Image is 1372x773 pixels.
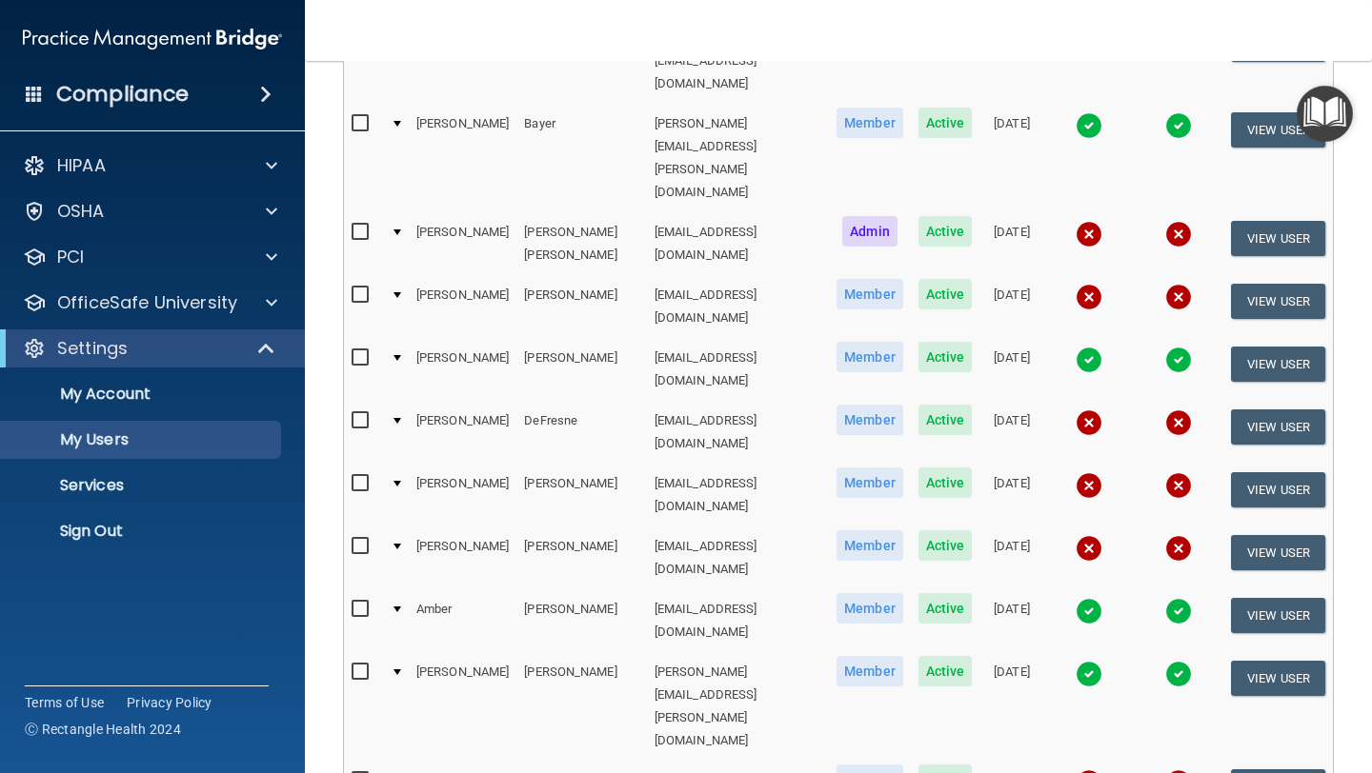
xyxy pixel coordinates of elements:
img: cross.ca9f0e7f.svg [1076,472,1102,499]
td: [DATE] [979,212,1043,275]
span: Admin [842,216,898,247]
img: tick.e7d51cea.svg [1076,112,1102,139]
td: [PERSON_NAME] [516,338,647,401]
span: Active [918,467,973,498]
button: View User [1231,347,1325,382]
img: cross.ca9f0e7f.svg [1165,284,1192,310]
td: [PERSON_NAME] [409,652,516,761]
a: HIPAA [23,154,277,177]
span: Active [918,593,973,624]
button: View User [1231,535,1325,570]
td: [DATE] [979,104,1043,212]
button: Open Resource Center [1297,86,1353,142]
span: Active [918,656,973,686]
td: [EMAIL_ADDRESS][DOMAIN_NAME] [647,589,829,652]
td: [DATE] [979,338,1043,401]
img: PMB logo [23,20,282,58]
td: [EMAIL_ADDRESS][DOMAIN_NAME] [647,401,829,464]
td: [DATE] [979,275,1043,338]
button: View User [1231,409,1325,445]
td: [PERSON_NAME] [409,401,516,464]
span: Active [918,108,973,138]
td: [PERSON_NAME] [409,338,516,401]
td: [PERSON_NAME][EMAIL_ADDRESS][DOMAIN_NAME] [647,18,829,104]
img: cross.ca9f0e7f.svg [1076,409,1102,436]
span: Member [837,593,903,624]
td: [PERSON_NAME] [PERSON_NAME] [516,212,647,275]
td: [PERSON_NAME] [516,18,647,104]
button: View User [1231,472,1325,507]
img: cross.ca9f0e7f.svg [1165,472,1192,499]
a: OSHA [23,200,277,223]
td: [DATE] [979,589,1043,652]
td: [PERSON_NAME] [409,275,516,338]
td: [DATE] [979,526,1043,589]
p: Services [12,476,272,495]
td: [PERSON_NAME] [409,526,516,589]
td: [PERSON_NAME][EMAIL_ADDRESS][PERSON_NAME][DOMAIN_NAME] [647,652,829,761]
span: Active [918,405,973,435]
td: DeFresne [516,401,647,464]
button: View User [1231,112,1325,148]
p: Sign Out [12,522,272,541]
img: tick.e7d51cea.svg [1076,598,1102,624]
img: cross.ca9f0e7f.svg [1165,221,1192,248]
span: Member [837,405,903,435]
td: [EMAIL_ADDRESS][DOMAIN_NAME] [647,526,829,589]
a: Privacy Policy [127,693,212,712]
a: OfficeSafe University [23,291,277,314]
img: cross.ca9f0e7f.svg [1165,535,1192,562]
td: [PERSON_NAME] [516,589,647,652]
button: View User [1231,284,1325,319]
img: tick.e7d51cea.svg [1076,347,1102,373]
h4: Compliance [56,81,189,108]
button: View User [1231,661,1325,696]
a: Settings [23,337,276,360]
span: Member [837,656,903,686]
p: OfficeSafe University [57,291,237,314]
td: [EMAIL_ADDRESS][DOMAIN_NAME] [647,338,829,401]
span: Active [918,342,973,372]
td: [EMAIL_ADDRESS][DOMAIN_NAME] [647,275,829,338]
img: tick.e7d51cea.svg [1076,661,1102,687]
td: [PERSON_NAME] [516,652,647,761]
span: Active [918,530,973,561]
span: Member [837,108,903,138]
img: tick.e7d51cea.svg [1165,661,1192,687]
span: Member [837,530,903,561]
span: Member [837,279,903,309]
img: tick.e7d51cea.svg [1165,598,1192,624]
span: Active [918,216,973,247]
td: [PERSON_NAME] [516,464,647,526]
a: PCI [23,246,277,268]
button: View User [1231,221,1325,256]
p: HIPAA [57,154,106,177]
span: Active [918,279,973,309]
p: My Users [12,430,272,449]
p: Settings [57,337,128,360]
td: Amber [409,589,516,652]
td: [PERSON_NAME][EMAIL_ADDRESS][PERSON_NAME][DOMAIN_NAME] [647,104,829,212]
td: Bayer [516,104,647,212]
img: cross.ca9f0e7f.svg [1165,409,1192,436]
span: Member [837,467,903,498]
img: tick.e7d51cea.svg [1165,347,1192,373]
button: View User [1231,598,1325,633]
td: [PERSON_NAME] [409,104,516,212]
td: [DATE] [979,652,1043,761]
td: [EMAIL_ADDRESS][DOMAIN_NAME] [647,212,829,275]
p: OSHA [57,200,105,223]
td: [DATE] [979,401,1043,464]
p: PCI [57,246,84,268]
td: [PERSON_NAME] [409,212,516,275]
td: [EMAIL_ADDRESS][DOMAIN_NAME] [647,464,829,526]
img: cross.ca9f0e7f.svg [1076,284,1102,310]
img: cross.ca9f0e7f.svg [1076,535,1102,562]
td: [PERSON_NAME] [409,18,516,104]
span: Member [837,342,903,372]
td: [DATE] [979,464,1043,526]
a: Terms of Use [25,693,104,712]
img: tick.e7d51cea.svg [1165,112,1192,139]
span: Ⓒ Rectangle Health 2024 [25,720,181,739]
td: [DATE] [979,18,1043,104]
